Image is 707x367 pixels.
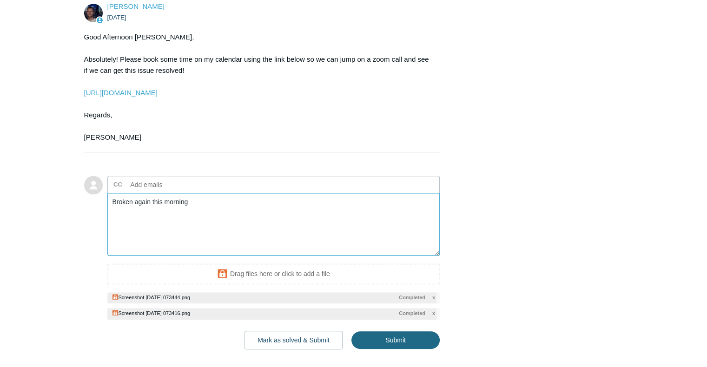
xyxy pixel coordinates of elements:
textarea: Add your reply [107,193,440,256]
input: Add emails [127,178,227,192]
input: Submit [351,331,440,349]
time: 08/18/2025, 13:08 [107,14,126,21]
button: Mark as solved & Submit [244,331,343,349]
span: x [432,294,435,302]
span: Completed [399,294,425,302]
a: [URL][DOMAIN_NAME] [84,89,158,97]
span: Connor Davis [107,2,165,10]
div: Good Afternoon [PERSON_NAME], Absolutely! Please book some time on my calendar using the link bel... [84,32,431,143]
span: x [432,309,435,317]
label: CC [113,178,122,192]
span: Completed [399,309,425,317]
a: [PERSON_NAME] [107,2,165,10]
